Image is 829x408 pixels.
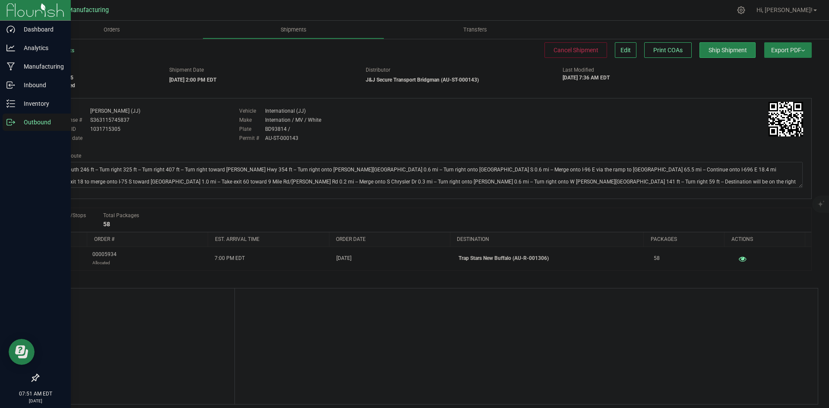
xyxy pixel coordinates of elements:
th: Packages [643,232,724,247]
label: Distributor [366,66,390,74]
span: Print COAs [653,47,683,54]
button: Print COAs [644,42,692,58]
button: Ship Shipment [699,42,756,58]
span: Ship Shipment [709,47,747,54]
span: Hi, [PERSON_NAME]! [756,6,813,13]
label: Permit # [239,134,265,142]
div: Manage settings [736,6,747,14]
inline-svg: Dashboard [6,25,15,34]
span: Transfers [452,26,499,34]
strong: [DATE] 2:00 PM EDT [169,77,216,83]
qrcode: 20250827-005 [769,102,803,136]
label: Shipment Date [169,66,204,74]
span: 00005934 [92,250,117,267]
button: Edit [615,42,636,58]
span: Orders [92,26,132,34]
div: 1031715305 [90,125,120,133]
div: BD93814 / [265,125,290,133]
p: [DATE] [4,398,67,404]
img: Scan me! [769,102,803,136]
div: [PERSON_NAME] (JJ) [90,107,140,115]
span: Cancel Shipment [554,47,598,54]
p: Inventory [15,98,67,109]
strong: [DATE] 7:36 AM EDT [563,75,610,81]
inline-svg: Outbound [6,118,15,127]
span: Total Packages [103,212,139,218]
th: Actions [724,232,805,247]
strong: 58 [103,221,110,228]
span: Manufacturing [67,6,109,14]
span: Shipment # [38,66,156,74]
th: Destination [450,232,643,247]
label: Vehicle [239,107,265,115]
div: S363115745837 [90,116,130,124]
div: International (JJ) [265,107,306,115]
th: Order date [329,232,450,247]
p: 07:51 AM EDT [4,390,67,398]
p: Outbound [15,117,67,127]
span: Notes [45,295,228,305]
p: Allocated [92,259,117,267]
span: Edit [620,47,631,54]
div: Internation / MV / White [265,116,321,124]
button: Export PDF [764,42,812,58]
div: AU-ST-000143 [265,134,298,142]
inline-svg: Manufacturing [6,62,15,71]
label: Make [239,116,265,124]
th: Order # [87,232,208,247]
inline-svg: Inbound [6,81,15,89]
p: Trap Stars New Buffalo (AU-R-001306) [459,254,643,263]
a: Orders [21,21,203,39]
inline-svg: Inventory [6,99,15,108]
p: Dashboard [15,24,67,35]
span: [DATE] [336,254,351,263]
p: Analytics [15,43,67,53]
p: Inbound [15,80,67,90]
iframe: Resource center [9,339,35,365]
span: Shipments [269,26,318,34]
span: 58 [654,254,660,263]
inline-svg: Analytics [6,44,15,52]
button: Cancel Shipment [544,42,607,58]
a: Shipments [203,21,384,39]
span: 7:00 PM EDT [215,254,245,263]
label: Last Modified [563,66,594,74]
p: Manufacturing [15,61,67,72]
label: Plate [239,125,265,133]
th: Est. arrival time [208,232,329,247]
span: Export PDF [771,47,805,54]
a: Transfers [384,21,566,39]
strong: J&J Secure Transport Bridgman (AU-ST-000143) [366,77,479,83]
